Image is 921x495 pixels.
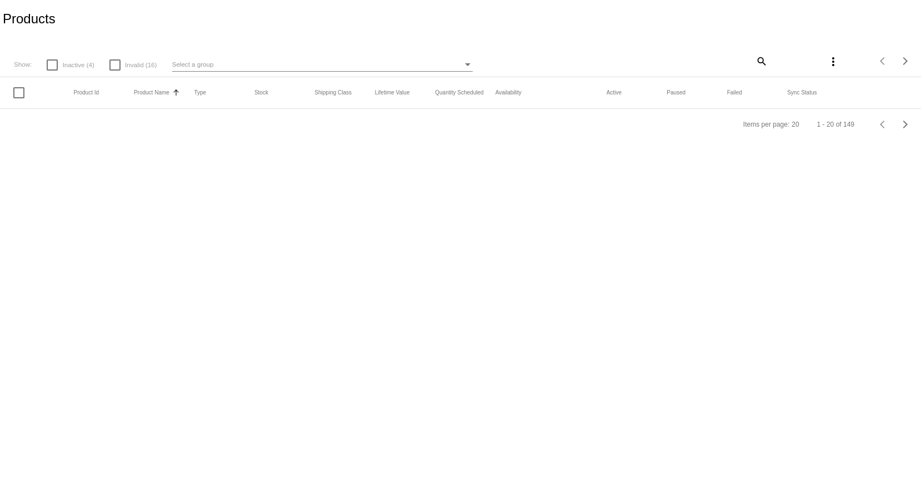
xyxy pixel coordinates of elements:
button: Previous page [872,113,894,136]
button: Next page [894,113,917,136]
button: Change sorting for ProductType [194,89,206,96]
mat-select: Select a group [172,58,473,72]
span: Select a group [172,61,214,68]
button: Change sorting for TotalQuantityFailed [727,89,742,96]
mat-icon: search [754,52,768,69]
div: Items per page: [743,121,789,128]
button: Change sorting for TotalQuantityScheduledPaused [667,89,685,96]
mat-header-cell: Availability [495,89,607,96]
span: Show: [14,61,32,68]
div: 1 - 20 of 149 [817,121,854,128]
span: Inactive (4) [62,58,94,72]
button: Change sorting for ValidationErrorCode [787,89,817,96]
button: Change sorting for QuantityScheduled [435,89,483,96]
button: Change sorting for LifetimeValue [375,89,410,96]
button: Previous page [872,50,894,72]
button: Change sorting for StockLevel [254,89,268,96]
span: Invalid (16) [125,58,157,72]
button: Change sorting for ExternalId [73,89,99,96]
div: 20 [792,121,799,128]
h2: Products [3,11,56,27]
button: Change sorting for ProductName [134,89,169,96]
button: Change sorting for ShippingClass [314,89,352,96]
mat-icon: more_vert [827,55,840,68]
button: Next page [894,50,917,72]
button: Change sorting for TotalQuantityScheduledActive [607,89,622,96]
